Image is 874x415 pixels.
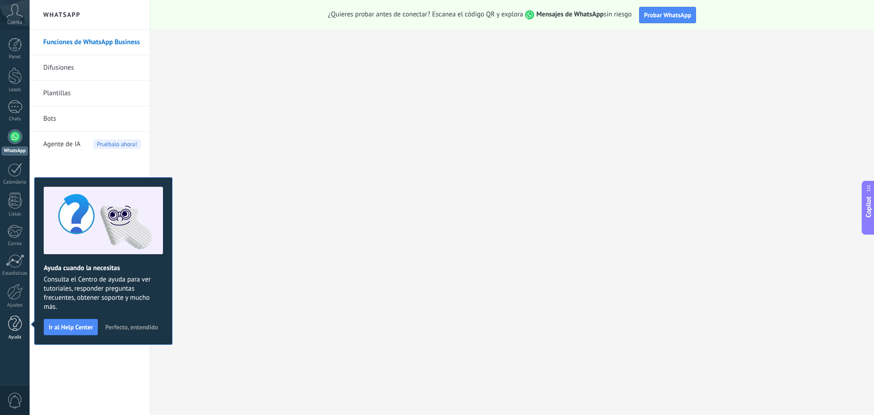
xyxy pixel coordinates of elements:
[43,81,141,106] a: Plantillas
[43,132,141,157] a: Agente de IAPruébalo ahora!
[2,116,28,122] div: Chats
[2,334,28,340] div: Ayuda
[101,320,162,334] button: Perfecto, entendido
[2,87,28,93] div: Leads
[30,106,150,132] li: Bots
[2,54,28,60] div: Panel
[2,211,28,217] div: Listas
[49,324,93,330] span: Ir al Help Center
[2,179,28,185] div: Calendario
[44,319,98,335] button: Ir al Help Center
[2,271,28,277] div: Estadísticas
[328,10,632,20] span: ¿Quieres probar antes de conectar? Escanea el código QR y explora sin riesgo
[44,275,163,312] span: Consulta el Centro de ayuda para ver tutoriales, responder preguntas frecuentes, obtener soporte ...
[30,55,150,81] li: Difusiones
[2,302,28,308] div: Ajustes
[93,139,141,149] span: Pruébalo ahora!
[43,30,141,55] a: Funciones de WhatsApp Business
[536,10,604,19] strong: Mensajes de WhatsApp
[2,147,28,155] div: WhatsApp
[43,106,141,132] a: Bots
[43,132,81,157] span: Agente de IA
[43,55,141,81] a: Difusiones
[30,81,150,106] li: Plantillas
[644,11,691,19] span: Probar WhatsApp
[30,30,150,55] li: Funciones de WhatsApp Business
[44,264,163,272] h2: Ayuda cuando la necesitas
[639,7,696,23] button: Probar WhatsApp
[864,196,873,217] span: Copilot
[2,241,28,247] div: Correo
[105,324,158,330] span: Perfecto, entendido
[30,132,150,157] li: Agente de IA
[7,20,22,26] span: Cuenta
